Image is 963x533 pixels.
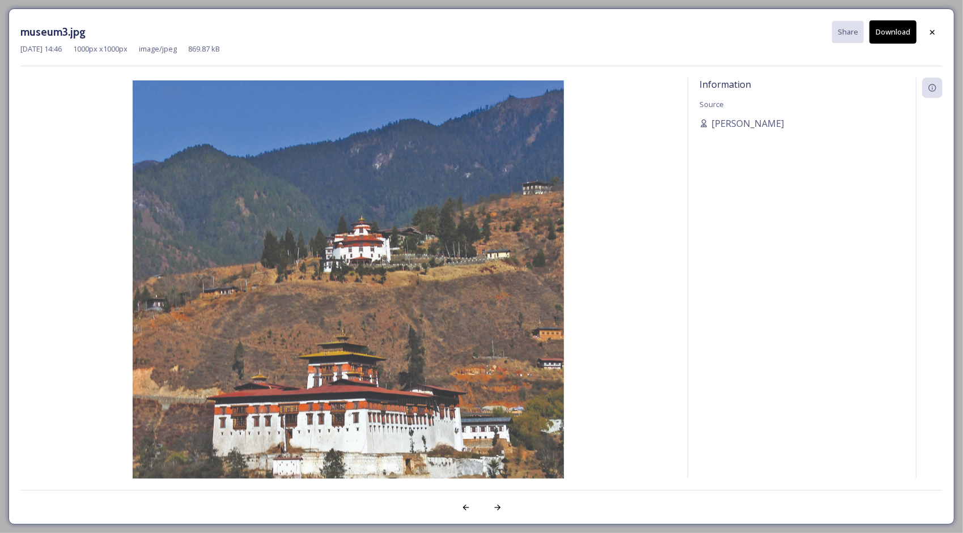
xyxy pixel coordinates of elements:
span: 1000 px x 1000 px [73,44,128,54]
button: Share [832,21,864,43]
span: image/jpeg [139,44,177,54]
img: museum3.jpg [20,80,676,511]
span: [DATE] 14:46 [20,44,62,54]
span: 869.87 kB [188,44,220,54]
span: Source [699,99,724,109]
h3: museum3.jpg [20,24,86,40]
button: Download [869,20,917,44]
span: Information [699,78,751,91]
span: [PERSON_NAME] [711,117,784,130]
